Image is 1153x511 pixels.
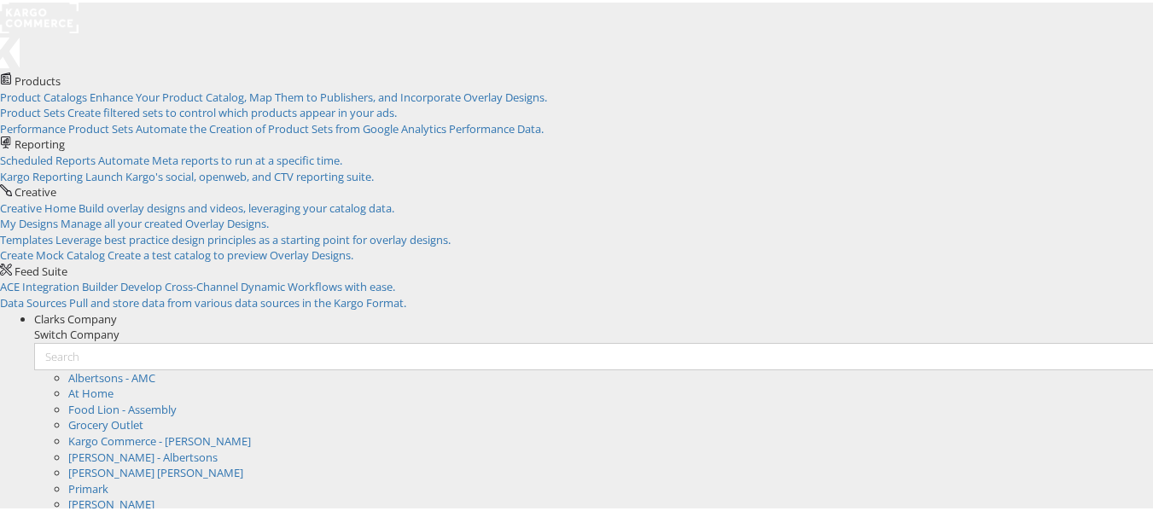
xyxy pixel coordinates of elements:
span: Build overlay designs and videos, leveraging your catalog data. [79,198,394,213]
a: [PERSON_NAME] - Albertsons [68,447,218,462]
span: Leverage best practice design principles as a starting point for overlay designs. [55,229,451,245]
a: Kargo Commerce - [PERSON_NAME] [68,431,251,446]
span: Enhance Your Product Catalog, Map Them to Publishers, and Incorporate Overlay Designs. [90,87,547,102]
span: Create filtered sets to control which products appear in your ads. [67,102,397,118]
a: Food Lion - Assembly [68,399,177,415]
span: Creative [15,182,56,197]
span: Create a test catalog to preview Overlay Designs. [108,245,353,260]
span: Automate Meta reports to run at a specific time. [98,150,342,165]
span: Pull and store data from various data sources in the Kargo Format. [69,293,406,308]
a: At Home [68,383,114,398]
span: Manage all your created Overlay Designs. [61,213,269,229]
span: Feed Suite [15,261,67,276]
a: [PERSON_NAME] [PERSON_NAME] [68,462,243,478]
a: Grocery Outlet [68,415,143,430]
a: Albertsons - AMC [68,368,155,383]
span: Automate the Creation of Product Sets from Google Analytics Performance Data. [136,119,544,134]
a: [PERSON_NAME] [68,494,154,509]
span: Products [15,71,61,86]
a: Primark [68,479,108,494]
span: Launch Kargo's social, openweb, and CTV reporting suite. [85,166,374,182]
span: Clarks Company [34,309,117,324]
span: Develop Cross-Channel Dynamic Workflows with ease. [120,276,395,292]
span: Reporting [15,134,65,149]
